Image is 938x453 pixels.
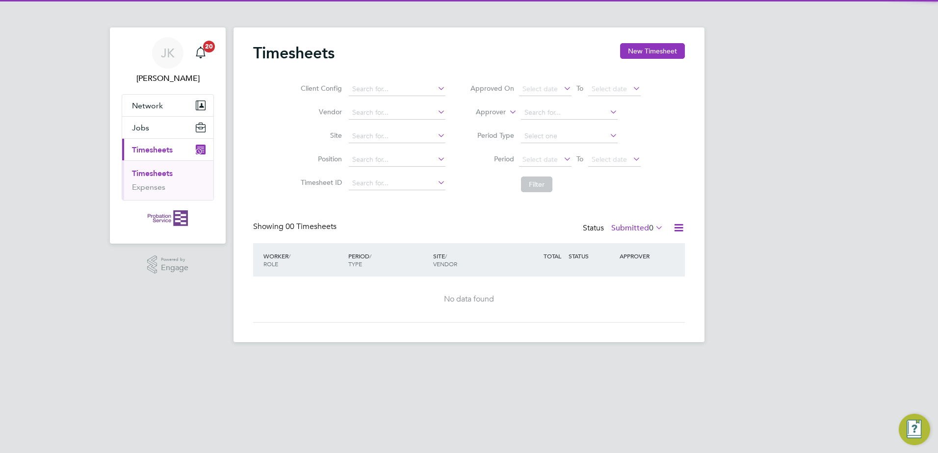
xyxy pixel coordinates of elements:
div: WORKER [261,247,346,273]
div: No data found [263,294,675,304]
span: TYPE [348,260,362,268]
button: Filter [521,176,552,192]
label: Vendor [298,107,342,116]
input: Search for... [349,82,445,96]
img: probationservice-logo-retina.png [148,210,187,226]
span: / [369,252,371,260]
span: Select date [592,84,627,93]
span: Network [132,101,163,110]
nav: Main navigation [110,27,226,244]
a: JK[PERSON_NAME] [122,37,214,84]
span: Jessica Kundrat [122,73,214,84]
a: Go to home page [122,210,214,226]
button: Network [122,95,213,116]
span: 0 [649,223,653,233]
a: Timesheets [132,169,173,178]
span: Select date [522,155,558,164]
div: SITE [431,247,516,273]
span: 00 Timesheets [286,222,337,231]
label: Approver [462,107,506,117]
input: Select one [521,129,618,143]
input: Search for... [349,129,445,143]
span: Select date [522,84,558,93]
span: To [573,82,586,95]
span: Powered by [161,255,188,264]
label: Period [470,154,514,163]
button: Timesheets [122,139,213,160]
a: Expenses [132,182,165,192]
input: Search for... [349,106,445,120]
span: VENDOR [433,260,457,268]
div: Timesheets [122,160,213,200]
button: New Timesheet [620,43,685,59]
button: Jobs [122,117,213,138]
span: 20 [203,41,215,52]
input: Search for... [349,153,445,167]
div: PERIOD [346,247,431,273]
label: Approved On [470,84,514,93]
h2: Timesheets [253,43,335,63]
label: Submitted [611,223,663,233]
a: Powered byEngage [147,255,189,274]
span: / [288,252,290,260]
label: Site [298,131,342,140]
div: STATUS [566,247,617,265]
label: Timesheet ID [298,178,342,187]
input: Search for... [349,176,445,190]
span: Select date [592,155,627,164]
label: Position [298,154,342,163]
span: Jobs [132,123,149,132]
label: Client Config [298,84,342,93]
input: Search for... [521,106,618,120]
div: APPROVER [617,247,668,265]
span: TOTAL [544,252,561,260]
span: JK [161,47,175,59]
span: Timesheets [132,145,173,154]
span: / [445,252,447,260]
label: Period Type [470,131,514,140]
div: Showing [253,222,339,232]
span: To [573,152,586,165]
span: Engage [161,264,188,272]
a: 20 [191,37,210,69]
div: Status [583,222,665,235]
span: ROLE [263,260,278,268]
button: Engage Resource Center [899,414,930,445]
